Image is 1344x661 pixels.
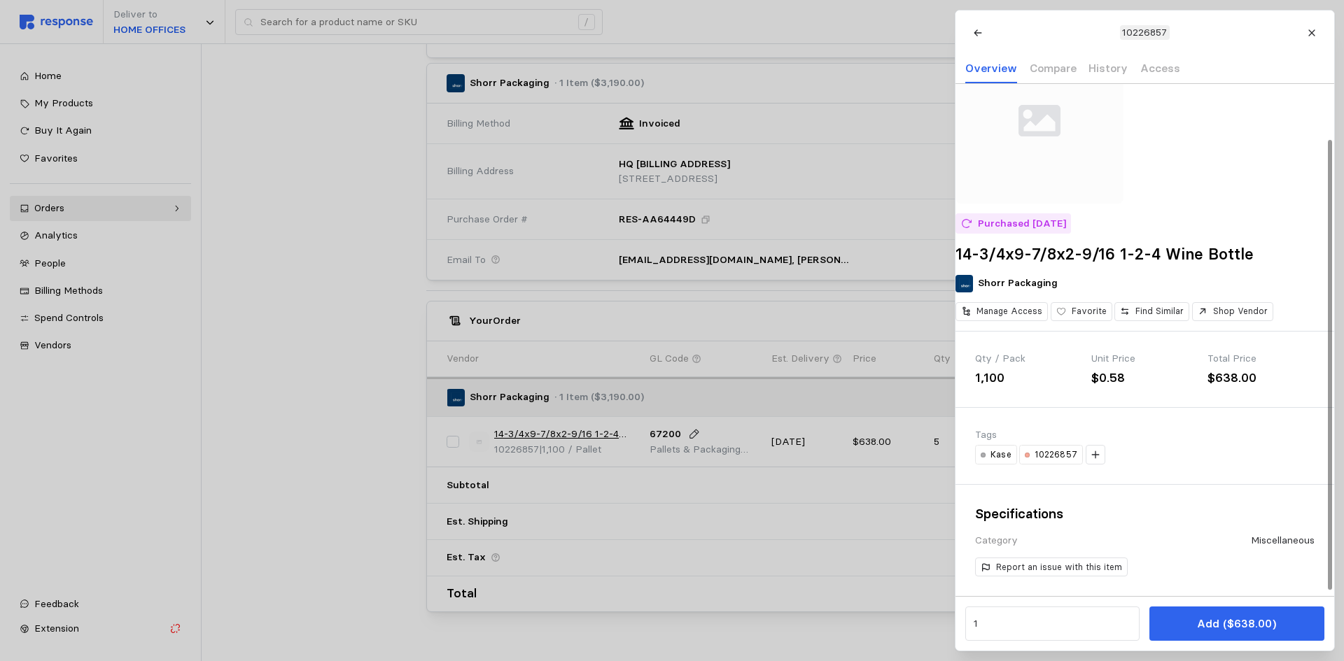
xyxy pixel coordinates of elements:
div: Qty / Pack [975,351,1081,367]
div: Category [975,533,1018,548]
button: Report an issue with this item [975,557,1128,576]
p: History [1088,59,1128,77]
p: Favorite [1071,305,1106,318]
h2: 14-3/4x9-7/8x2-9/16 1-2-4 Wine Bottle [955,243,1334,265]
h3: Specifications [975,504,1315,523]
div: Total Price [1207,351,1314,367]
p: Shorr Packaging [978,276,1058,291]
p: Add ($638.00) [1197,615,1276,632]
p: Find Similar [1135,305,1184,318]
p: Access [1140,59,1179,77]
p: Purchased [DATE] [977,216,1065,232]
button: Shop Vendor [1191,302,1273,321]
p: 10226857 [1122,25,1167,41]
div: $638.00 [1207,369,1314,388]
button: Manage Access [955,302,1048,321]
div: 1,100 [975,369,1081,388]
img: svg%3e [955,36,1123,204]
div: Tags [975,427,1315,443]
p: Kase [990,448,1011,461]
p: Manage Access [976,305,1042,318]
button: Favorite [1050,302,1112,321]
p: Overview [965,59,1017,77]
div: Miscellaneous [1250,533,1314,548]
button: Add ($638.00) [1149,606,1324,641]
p: Shop Vendor [1212,305,1267,318]
div: Unit Price [1091,351,1198,367]
p: 10226857 [1035,448,1077,461]
input: Qty [973,611,1131,637]
p: Compare [1029,59,1076,77]
div: $0.58 [1091,369,1198,388]
button: Find Similar [1114,302,1189,321]
p: Report an issue with this item [996,561,1122,574]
